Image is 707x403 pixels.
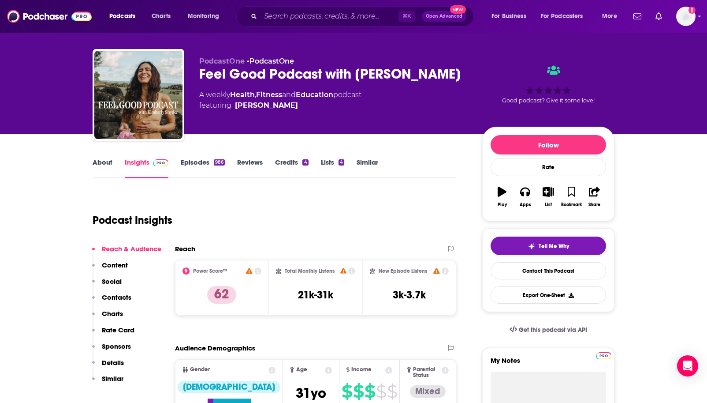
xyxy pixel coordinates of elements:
[102,245,161,253] p: Reach & Audience
[92,277,122,294] button: Social
[676,7,696,26] img: User Profile
[93,214,172,227] h1: Podcast Insights
[102,309,123,318] p: Charts
[247,57,294,65] span: •
[491,356,606,372] label: My Notes
[498,202,507,207] div: Play
[676,7,696,26] button: Show profile menu
[282,90,296,99] span: and
[102,326,134,334] p: Rate Card
[175,344,255,352] h2: Audience Demographics
[514,181,536,213] button: Apps
[199,57,245,65] span: PodcastOne
[260,9,398,23] input: Search podcasts, credits, & more...
[125,158,168,178] a: InsightsPodchaser Pro
[365,384,375,399] span: $
[237,158,263,178] a: Reviews
[245,6,482,26] div: Search podcasts, credits, & more...
[491,181,514,213] button: Play
[199,90,361,111] div: A weekly podcast
[602,10,617,23] span: More
[537,181,560,213] button: List
[357,158,378,178] a: Similar
[102,277,122,286] p: Social
[677,355,698,377] div: Open Intercom Messenger
[482,57,614,112] div: Good podcast? Give it some love!
[688,7,696,14] svg: Add a profile image
[321,158,344,178] a: Lists4
[7,8,92,25] img: Podchaser - Follow, Share and Rate Podcasts
[528,243,535,250] img: tell me why sparkle
[596,352,611,359] img: Podchaser Pro
[491,10,526,23] span: For Business
[596,9,628,23] button: open menu
[193,268,227,274] h2: Power Score™
[491,262,606,279] a: Contact This Podcast
[92,326,134,342] button: Rate Card
[393,288,426,301] h3: 3k-3.7k
[109,10,135,23] span: Podcasts
[249,57,294,65] a: PodcastOne
[146,9,176,23] a: Charts
[285,268,335,274] h2: Total Monthly Listens
[302,159,308,166] div: 4
[92,261,128,277] button: Content
[491,135,606,154] button: Follow
[214,159,225,166] div: 986
[296,90,333,99] a: Education
[178,381,280,393] div: [DEMOGRAPHIC_DATA]
[92,374,123,391] button: Similar
[387,384,397,399] span: $
[92,342,131,358] button: Sponsors
[502,97,595,104] span: Good podcast? Give it some love!
[351,367,372,373] span: Income
[491,158,606,176] div: Rate
[182,9,231,23] button: open menu
[102,358,124,367] p: Details
[296,384,326,402] span: 31 yo
[410,385,446,398] div: Mixed
[102,342,131,350] p: Sponsors
[188,10,219,23] span: Monitoring
[652,9,666,24] a: Show notifications dropdown
[92,309,123,326] button: Charts
[199,100,361,111] span: featuring
[491,237,606,255] button: tell me why sparkleTell Me Why
[560,181,583,213] button: Bookmark
[298,288,333,301] h3: 21k-31k
[485,9,537,23] button: open menu
[376,384,386,399] span: $
[92,293,131,309] button: Contacts
[275,158,308,178] a: Credits4
[541,10,583,23] span: For Podcasters
[539,243,569,250] span: Tell Me Why
[255,90,256,99] span: ,
[422,11,466,22] button: Open AdvancedNew
[296,367,307,373] span: Age
[152,10,171,23] span: Charts
[102,374,123,383] p: Similar
[102,261,128,269] p: Content
[230,90,255,99] a: Health
[676,7,696,26] span: Logged in as sarahhallprinc
[583,181,606,213] button: Share
[235,100,298,111] a: Kimberly Snyder
[103,9,147,23] button: open menu
[353,384,364,399] span: $
[588,202,600,207] div: Share
[93,158,112,178] a: About
[94,51,182,139] img: Feel Good Podcast with Kimberly Snyder
[426,14,462,19] span: Open Advanced
[596,351,611,359] a: Pro website
[491,286,606,304] button: Export One-Sheet
[153,159,168,166] img: Podchaser Pro
[630,9,645,24] a: Show notifications dropdown
[379,268,427,274] h2: New Episode Listens
[502,319,594,341] a: Get this podcast via API
[92,245,161,261] button: Reach & Audience
[339,159,344,166] div: 4
[450,5,466,14] span: New
[190,367,210,373] span: Gender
